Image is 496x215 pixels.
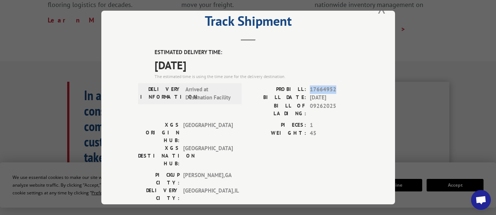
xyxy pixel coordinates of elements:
span: [DATE] [310,94,358,102]
label: WEIGHT: [248,129,306,138]
label: PROBILL: [248,85,306,94]
span: [GEOGRAPHIC_DATA] , IL [183,187,233,202]
label: DELIVERY INFORMATION: [140,85,182,102]
label: BILL DATE: [248,94,306,102]
div: The estimated time is using the time zone for the delivery destination. [155,73,358,80]
h2: Track Shipment [138,16,358,30]
span: [GEOGRAPHIC_DATA] [183,144,233,168]
label: PIECES: [248,121,306,130]
span: [PERSON_NAME] , GA [183,171,233,187]
label: XGS DESTINATION HUB: [138,144,180,168]
span: [GEOGRAPHIC_DATA] [183,121,233,144]
span: Arrived at Destination Facility [185,85,235,102]
label: XGS ORIGIN HUB: [138,121,180,144]
span: [DATE] [155,57,358,73]
div: Open chat [471,190,491,210]
span: 17664952 [310,85,358,94]
label: PICKUP CITY: [138,171,180,187]
span: 45 [310,129,358,138]
label: BILL OF LADING: [248,102,306,117]
span: 1 [310,121,358,130]
label: ESTIMATED DELIVERY TIME: [155,48,358,57]
span: 09262025 [310,102,358,117]
label: DELIVERY CITY: [138,187,180,202]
